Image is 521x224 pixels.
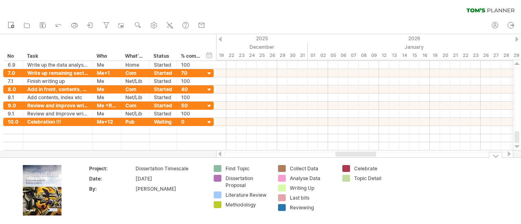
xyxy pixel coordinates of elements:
[8,85,19,93] div: 8.0
[125,110,145,117] div: Net/Lib
[481,51,491,60] div: Monday, 26 January 2026
[154,110,173,117] div: Started
[181,102,201,109] div: 50
[430,51,440,60] div: Monday, 19 January 2026
[136,185,204,192] div: [PERSON_NAME]
[181,118,201,126] div: 0
[154,77,173,85] div: Started
[8,118,19,126] div: 10.0
[489,152,502,158] div: hide legend
[8,77,19,85] div: 7.1
[287,51,298,60] div: Tuesday, 30 December 2025
[97,110,117,117] div: Me
[225,201,270,208] div: Methodology
[27,69,88,77] div: Write up remaining sections
[389,51,399,60] div: Tuesday, 13 January 2026
[290,185,334,191] div: Writing Up
[97,61,117,69] div: Me
[125,52,145,60] div: What's needed
[181,61,201,69] div: 100
[97,118,117,126] div: Me+12
[154,85,173,93] div: Started
[409,51,420,60] div: Thursday, 15 January 2026
[27,77,88,85] div: Finish writing up
[236,51,247,60] div: Tuesday, 23 December 2025
[247,51,257,60] div: Wednesday, 24 December 2025
[181,77,201,85] div: 100
[27,118,88,126] div: Celebration !!!
[354,165,398,172] div: Celebrate
[8,94,19,101] div: 8.1
[125,94,145,101] div: Net/Lib
[27,61,88,69] div: Write up the data analysis section
[290,175,334,182] div: Analyse Data
[226,51,236,60] div: Monday, 22 December 2025
[290,204,334,211] div: Reviewing
[298,51,308,60] div: Wednesday, 31 December 2025
[460,51,471,60] div: Thursday, 22 January 2026
[181,110,201,117] div: 100
[8,61,19,69] div: 6.9
[471,51,481,60] div: Friday, 23 January 2026
[257,51,267,60] div: Thursday, 25 December 2025
[216,51,226,60] div: Friday, 19 December 2025
[348,51,359,60] div: Wednesday, 7 January 2026
[328,51,338,60] div: Monday, 5 January 2026
[154,61,173,69] div: Started
[27,102,88,109] div: Review and improve writing
[491,51,501,60] div: Tuesday, 27 January 2026
[136,165,204,172] div: Dissertation Timescale
[97,85,117,93] div: Me
[290,165,334,172] div: Collect Data
[338,51,348,60] div: Tuesday, 6 January 2026
[318,51,328,60] div: Friday, 2 January 2026
[308,51,318,60] div: Thursday, 1 January 2026
[23,165,61,215] img: ae64b563-e3e0-416d-90a8-e32b171956a1.jpg
[225,165,270,172] div: Find Topic
[27,52,88,60] div: Task
[440,51,450,60] div: Tuesday, 20 January 2026
[420,51,430,60] div: Friday, 16 January 2026
[97,102,117,109] div: Me +RGH
[450,51,460,60] div: Wednesday, 21 January 2026
[154,118,173,126] div: Waiting
[354,175,398,182] div: Topic Detail
[225,191,270,198] div: Literature Review
[290,194,334,201] div: Last bits
[379,51,389,60] div: Monday, 12 January 2026
[125,85,145,93] div: Com
[125,118,145,126] div: Pub
[89,175,134,182] div: Date:
[27,94,88,101] div: Add contents, index etc
[154,69,173,77] div: Started
[8,110,19,117] div: 9.1
[181,94,201,101] div: 100
[125,61,145,69] div: Home
[97,94,117,101] div: Me
[181,69,201,77] div: 70
[89,185,134,192] div: By:
[359,51,369,60] div: Thursday, 8 January 2026
[8,69,19,77] div: 7.0
[153,52,172,60] div: Status
[125,69,145,77] div: Com
[277,51,287,60] div: Monday, 29 December 2025
[96,52,116,60] div: Who
[154,94,173,101] div: Started
[154,102,173,109] div: Started
[7,52,18,60] div: No
[181,52,200,60] div: % complete
[501,51,511,60] div: Wednesday, 28 January 2026
[181,85,201,93] div: 40
[267,51,277,60] div: Friday, 26 December 2025
[225,175,270,189] div: Dissertation Proposal
[97,77,117,85] div: Me
[125,102,145,109] div: Com
[125,77,145,85] div: Net/Lib
[27,110,88,117] div: Review and Improve writing
[136,175,204,182] div: [DATE]
[369,51,379,60] div: Friday, 9 January 2026
[27,85,88,93] div: Add in front, contents, abstr etc
[97,69,117,77] div: Me+1
[8,102,19,109] div: 9.0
